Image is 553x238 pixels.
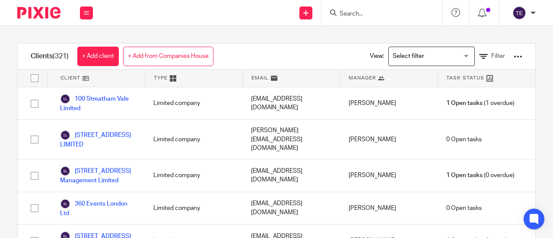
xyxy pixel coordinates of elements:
[145,159,242,191] div: Limited company
[340,120,438,159] div: [PERSON_NAME]
[17,7,60,19] img: Pixie
[31,52,69,61] h1: Clients
[446,99,515,108] span: (1 overdue)
[446,171,515,180] span: (0 overdue)
[491,53,505,59] span: Filter
[60,130,70,140] img: svg%3E
[242,120,340,159] div: [PERSON_NAME][EMAIL_ADDRESS][DOMAIN_NAME]
[26,70,43,86] input: Select all
[446,135,482,144] span: 0 Open tasks
[123,47,213,66] a: + Add from Companies House
[446,171,483,180] span: 1 Open tasks
[145,120,242,159] div: Limited company
[446,99,483,108] span: 1 Open tasks
[357,44,522,69] div: View:
[388,47,475,66] div: Search for option
[340,159,438,191] div: [PERSON_NAME]
[60,199,136,218] a: 360 Events London Ltd
[242,192,340,224] div: [EMAIL_ADDRESS][DOMAIN_NAME]
[77,47,119,66] a: + Add client
[53,53,69,60] span: (321)
[145,87,242,119] div: Limited company
[145,192,242,224] div: Limited company
[60,166,136,185] a: [STREET_ADDRESS] Management Limited
[340,87,438,119] div: [PERSON_NAME]
[60,199,70,209] img: svg%3E
[60,166,70,176] img: svg%3E
[60,130,136,149] a: [STREET_ADDRESS] LIMITED
[446,204,482,213] span: 0 Open tasks
[512,6,526,20] img: svg%3E
[242,87,340,119] div: [EMAIL_ADDRESS][DOMAIN_NAME]
[339,10,416,18] input: Search
[242,159,340,191] div: [EMAIL_ADDRESS][DOMAIN_NAME]
[251,74,269,82] span: Email
[60,94,70,104] img: svg%3E
[446,74,484,82] span: Task Status
[390,49,470,64] input: Search for option
[349,74,376,82] span: Manager
[60,94,136,113] a: 100 Streatham Vale Limited
[340,192,438,224] div: [PERSON_NAME]
[60,74,80,82] span: Client
[154,74,168,82] span: Type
